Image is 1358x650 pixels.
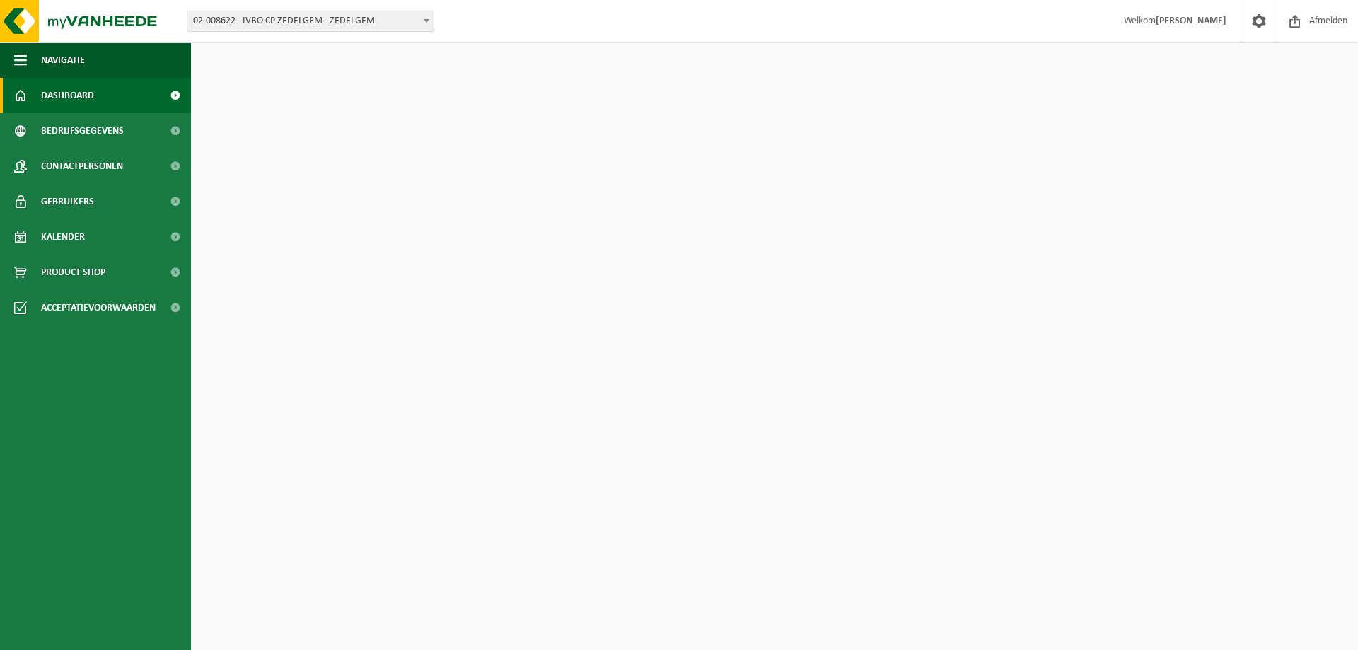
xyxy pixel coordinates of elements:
[41,78,94,113] span: Dashboard
[1156,16,1226,26] strong: [PERSON_NAME]
[187,11,434,32] span: 02-008622 - IVBO CP ZEDELGEM - ZEDELGEM
[41,113,124,149] span: Bedrijfsgegevens
[41,255,105,290] span: Product Shop
[41,184,94,219] span: Gebruikers
[187,11,434,31] span: 02-008622 - IVBO CP ZEDELGEM - ZEDELGEM
[41,219,85,255] span: Kalender
[41,42,85,78] span: Navigatie
[41,149,123,184] span: Contactpersonen
[41,290,156,325] span: Acceptatievoorwaarden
